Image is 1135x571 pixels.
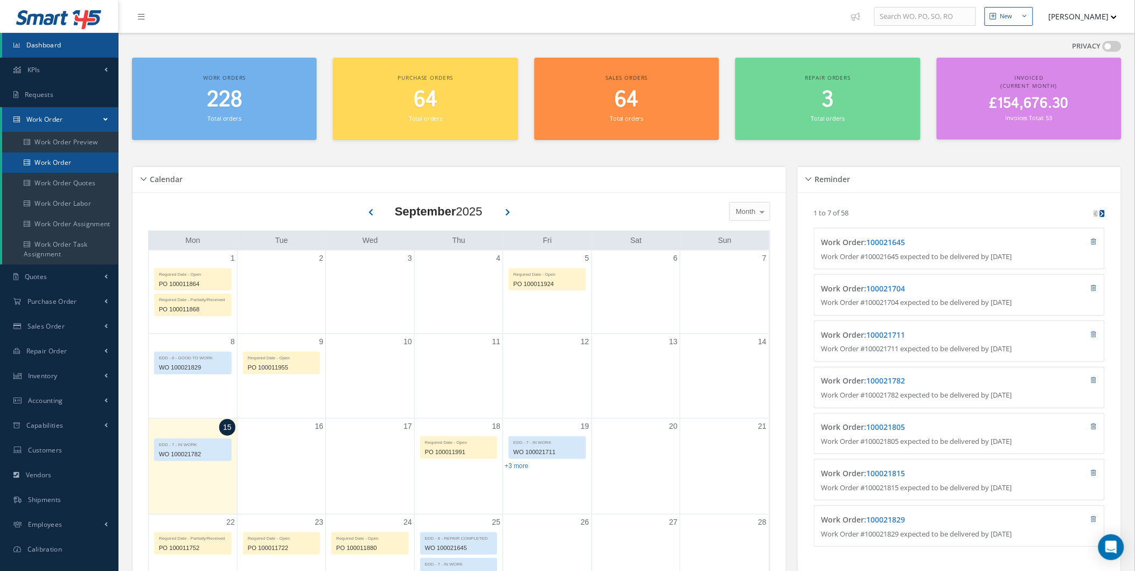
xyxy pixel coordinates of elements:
[1073,41,1101,52] label: PRIVACY
[821,390,1097,401] p: Work Order #100021782 expected to be delivered by [DATE]
[27,297,77,306] span: Purchase Order
[814,208,849,218] p: 1 to 7 of 58
[395,203,483,220] div: 2025
[149,333,237,418] td: September 8, 2025
[155,439,231,448] div: EDD - 7 - IN WORK
[2,132,121,152] a: Work Order Preview
[155,278,231,290] div: PO 100011864
[821,423,1024,432] h4: Work Order
[541,234,554,247] a: Friday
[937,58,1122,140] a: Invoiced (Current Month) £154,676.30 Invoices Total: 53
[821,284,1024,294] h4: Work Order
[667,334,680,350] a: September 13, 2025
[490,334,503,350] a: September 11, 2025
[401,334,414,350] a: September 10, 2025
[756,334,769,350] a: September 14, 2025
[821,238,1024,247] h4: Work Order
[155,361,231,374] div: WO 100021829
[155,303,231,316] div: PO 100011868
[509,278,585,290] div: PO 100011924
[243,542,319,554] div: PO 100011722
[207,85,242,115] span: 228
[326,419,414,514] td: September 17, 2025
[155,352,231,361] div: EDD - 6 - GOOD TO WORK
[333,58,518,140] a: Purchase orders 64 Total orders
[509,446,585,458] div: WO 100021711
[628,234,644,247] a: Saturday
[667,419,680,434] a: September 20, 2025
[360,234,380,247] a: Wednesday
[28,520,62,529] span: Employees
[28,371,58,380] span: Inventory
[866,330,905,340] a: 100021711
[406,250,414,266] a: September 3, 2025
[605,74,647,81] span: Sales orders
[874,7,976,26] input: Search WO, PO, SO, RO
[326,250,414,334] td: September 3, 2025
[864,237,905,247] span: :
[155,533,231,542] div: Required Date - Partially/Received
[509,269,585,278] div: Required Date - Open
[821,483,1097,493] p: Work Order #100021815 expected to be delivered by [DATE]
[534,58,719,140] a: Sales orders 64 Total orders
[243,352,319,361] div: Required Date - Open
[421,446,497,458] div: PO 100011991
[503,333,591,418] td: September 12, 2025
[243,361,319,374] div: PO 100011955
[450,234,468,247] a: Thursday
[615,85,639,115] span: 64
[505,462,528,470] a: Show 3 more events
[26,421,64,430] span: Capabilities
[716,234,734,247] a: Sunday
[317,334,326,350] a: September 9, 2025
[756,419,769,434] a: September 21, 2025
[821,469,1024,478] h4: Work Order
[760,250,769,266] a: September 7, 2025
[237,419,325,514] td: September 16, 2025
[1098,534,1124,560] div: Open Intercom Messenger
[421,533,497,542] div: EDD - 8 - REPAIR COMPLETED
[27,545,62,554] span: Calibration
[155,294,231,303] div: Required Date - Partially/Received
[821,331,1024,340] h4: Work Order
[228,250,237,266] a: September 1, 2025
[591,419,680,514] td: September 20, 2025
[414,333,503,418] td: September 11, 2025
[243,533,319,542] div: Required Date - Open
[1006,114,1052,122] small: Invoices Total: 53
[401,419,414,434] a: September 17, 2025
[2,193,121,214] a: Work Order Labor
[27,65,40,74] span: KPIs
[208,114,241,122] small: Total orders
[409,114,442,122] small: Total orders
[821,377,1024,386] h4: Work Order
[866,422,905,432] a: 100021805
[149,250,237,334] td: September 1, 2025
[866,514,905,525] a: 100021829
[866,375,905,386] a: 100021782
[583,250,591,266] a: September 5, 2025
[313,514,326,530] a: September 23, 2025
[864,283,905,294] span: :
[812,171,851,184] h5: Reminder
[821,436,1097,447] p: Work Order #100021805 expected to be delivered by [DATE]
[866,468,905,478] a: 100021815
[228,334,237,350] a: September 8, 2025
[27,322,65,331] span: Sales Order
[864,468,905,478] span: :
[2,173,121,193] a: Work Order Quotes
[494,250,503,266] a: September 4, 2025
[273,234,290,247] a: Tuesday
[735,58,920,140] a: Repair orders 3 Total orders
[821,297,1097,308] p: Work Order #100021704 expected to be delivered by [DATE]
[1001,82,1057,89] span: (Current Month)
[811,114,845,122] small: Total orders
[147,171,183,184] h5: Calendar
[395,205,456,218] b: September
[28,445,62,455] span: Customers
[26,115,63,124] span: Work Order
[866,283,905,294] a: 100021704
[26,40,61,50] span: Dashboard
[579,514,591,530] a: September 26, 2025
[503,419,591,514] td: September 19, 2025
